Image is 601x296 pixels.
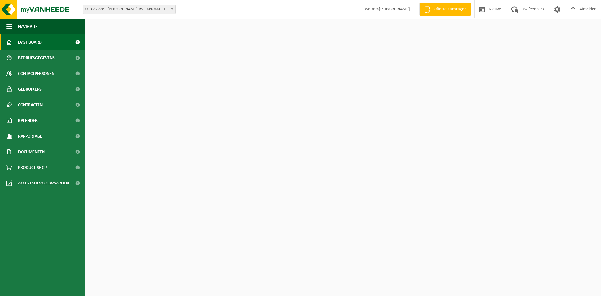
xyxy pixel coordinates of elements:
span: Rapportage [18,128,42,144]
span: Navigatie [18,19,38,34]
span: Documenten [18,144,45,160]
span: Kalender [18,113,38,128]
span: Contactpersonen [18,66,54,81]
span: Acceptatievoorwaarden [18,175,69,191]
strong: [PERSON_NAME] [379,7,410,12]
span: 01-082778 - MARIE SISKA BV - KNOKKE-HEIST [83,5,176,14]
span: Product Shop [18,160,47,175]
span: Contracten [18,97,43,113]
a: Offerte aanvragen [419,3,471,16]
span: Gebruikers [18,81,42,97]
span: 01-082778 - MARIE SISKA BV - KNOKKE-HEIST [83,5,175,14]
span: Dashboard [18,34,42,50]
span: Offerte aanvragen [432,6,468,13]
span: Bedrijfsgegevens [18,50,55,66]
